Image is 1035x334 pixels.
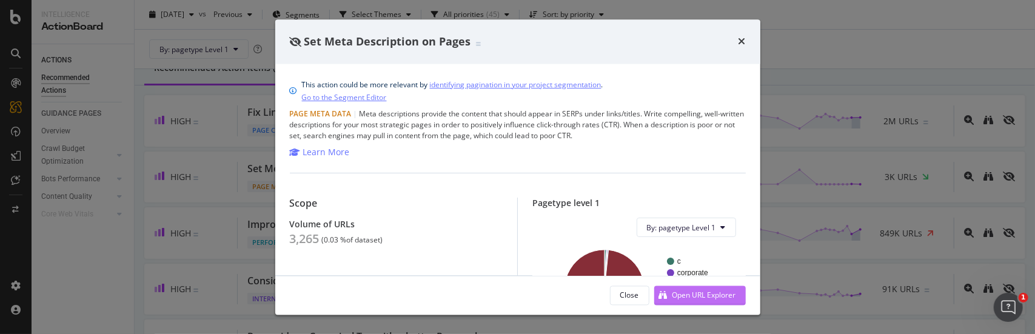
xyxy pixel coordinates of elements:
[647,222,716,233] span: By: pagetype Level 1
[290,109,352,119] span: Page Meta Data
[1019,293,1028,302] span: 1
[303,147,350,159] div: Learn More
[654,286,746,305] button: Open URL Explorer
[302,92,387,104] a: Go to the Segment Editor
[739,34,746,50] div: times
[290,198,503,210] div: Scope
[542,247,731,332] svg: A chart.
[290,219,503,230] div: Volume of URLs
[290,37,302,47] div: eye-slash
[994,293,1023,322] iframe: Intercom live chat
[290,109,746,142] div: Meta descriptions provide the content that should appear in SERPs under links/titles. Write compe...
[353,109,358,119] span: |
[672,290,736,300] div: Open URL Explorer
[610,286,649,305] button: Close
[304,34,471,48] span: Set Meta Description on Pages
[275,19,760,315] div: modal
[290,79,746,104] div: info banner
[637,218,736,238] button: By: pagetype Level 1
[476,42,481,45] img: Equal
[430,79,601,92] a: identifying pagination in your project segmentation
[677,258,681,266] text: c
[290,147,350,159] a: Learn More
[532,198,746,209] div: Pagetype level 1
[322,236,383,245] div: ( 0.03 % of dataset )
[677,269,708,278] text: corporate
[620,290,639,300] div: Close
[290,232,320,247] div: 3,265
[302,79,603,104] div: This action could be more relevant by .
